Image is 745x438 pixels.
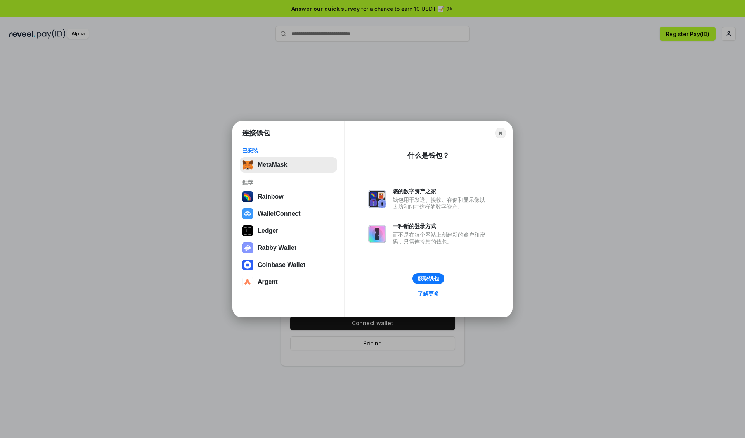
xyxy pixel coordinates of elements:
[413,289,444,299] a: 了解更多
[240,223,337,239] button: Ledger
[242,159,253,170] img: svg+xml,%3Csvg%20fill%3D%22none%22%20height%3D%2233%22%20viewBox%3D%220%200%2035%2033%22%20width%...
[242,260,253,270] img: svg+xml,%3Csvg%20width%3D%2228%22%20height%3D%2228%22%20viewBox%3D%220%200%2028%2028%22%20fill%3D...
[240,206,337,222] button: WalletConnect
[242,147,335,154] div: 已安装
[240,257,337,273] button: Coinbase Wallet
[495,128,506,138] button: Close
[240,240,337,256] button: Rabby Wallet
[242,179,335,186] div: 推荐
[242,128,270,138] h1: 连接钱包
[258,279,278,286] div: Argent
[258,227,278,234] div: Ledger
[393,231,489,245] div: 而不是在每个网站上创建新的账户和密码，只需连接您的钱包。
[407,151,449,160] div: 什么是钱包？
[240,274,337,290] button: Argent
[368,190,386,208] img: svg+xml,%3Csvg%20xmlns%3D%22http%3A%2F%2Fwww.w3.org%2F2000%2Fsvg%22%20fill%3D%22none%22%20viewBox...
[258,244,296,251] div: Rabby Wallet
[418,275,439,282] div: 获取钱包
[242,208,253,219] img: svg+xml,%3Csvg%20width%3D%2228%22%20height%3D%2228%22%20viewBox%3D%220%200%2028%2028%22%20fill%3D...
[393,196,489,210] div: 钱包用于发送、接收、存储和显示像以太坊和NFT这样的数字资产。
[393,188,489,195] div: 您的数字资产之家
[242,242,253,253] img: svg+xml,%3Csvg%20xmlns%3D%22http%3A%2F%2Fwww.w3.org%2F2000%2Fsvg%22%20fill%3D%22none%22%20viewBox...
[393,223,489,230] div: 一种新的登录方式
[258,261,305,268] div: Coinbase Wallet
[240,189,337,204] button: Rainbow
[412,273,444,284] button: 获取钱包
[258,210,301,217] div: WalletConnect
[242,225,253,236] img: svg+xml,%3Csvg%20xmlns%3D%22http%3A%2F%2Fwww.w3.org%2F2000%2Fsvg%22%20width%3D%2228%22%20height%3...
[258,161,287,168] div: MetaMask
[242,191,253,202] img: svg+xml,%3Csvg%20width%3D%22120%22%20height%3D%22120%22%20viewBox%3D%220%200%20120%20120%22%20fil...
[242,277,253,287] img: svg+xml,%3Csvg%20width%3D%2228%22%20height%3D%2228%22%20viewBox%3D%220%200%2028%2028%22%20fill%3D...
[240,157,337,173] button: MetaMask
[258,193,284,200] div: Rainbow
[368,225,386,243] img: svg+xml,%3Csvg%20xmlns%3D%22http%3A%2F%2Fwww.w3.org%2F2000%2Fsvg%22%20fill%3D%22none%22%20viewBox...
[418,290,439,297] div: 了解更多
